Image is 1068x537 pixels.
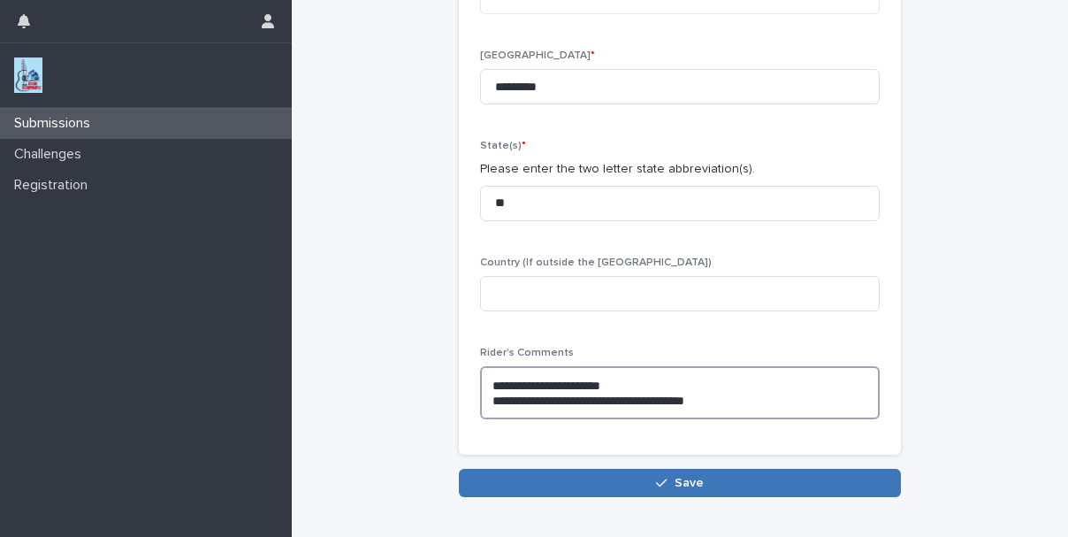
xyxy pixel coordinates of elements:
span: State(s) [480,141,526,151]
span: Save [675,477,704,489]
img: jxsLJbdS1eYBI7rVAS4p [14,58,42,93]
p: Please enter the two letter state abbreviation(s). [480,160,880,179]
span: [GEOGRAPHIC_DATA] [480,50,595,61]
span: Country (If outside the [GEOGRAPHIC_DATA]) [480,257,712,268]
span: Rider's Comments [480,348,574,358]
p: Registration [7,177,102,194]
p: Submissions [7,115,104,132]
button: Save [459,469,901,497]
p: Challenges [7,146,95,163]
